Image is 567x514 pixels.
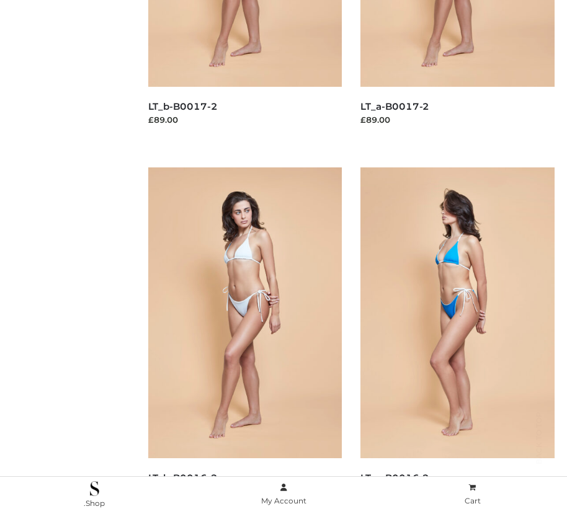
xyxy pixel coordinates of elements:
span: My Account [261,496,306,505]
a: My Account [189,481,378,508]
img: .Shop [90,481,99,496]
a: LT_a-B0016-2 [360,472,429,484]
span: .Shop [84,498,105,508]
a: Cart [378,481,567,508]
a: LT_a-B0017-2 [360,100,429,112]
a: LT_b-B0016-2 [148,472,218,484]
a: LT_b-B0017-2 [148,100,218,112]
span: Back to top [524,433,555,464]
div: £89.00 [360,113,555,126]
div: £89.00 [148,113,342,126]
span: Cart [465,496,481,505]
